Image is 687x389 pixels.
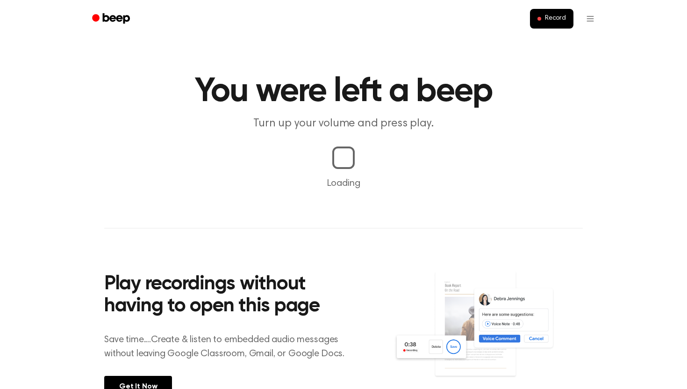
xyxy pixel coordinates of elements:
span: Record [545,15,566,23]
p: Save time....Create & listen to embedded audio messages without leaving Google Classroom, Gmail, ... [104,333,356,361]
h2: Play recordings without having to open this page [104,273,356,318]
h1: You were left a beep [104,75,583,109]
button: Open menu [579,7,601,30]
p: Turn up your volume and press play. [164,116,523,132]
button: Record [530,9,573,29]
p: Loading [11,176,676,191]
a: Beep [86,10,138,28]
